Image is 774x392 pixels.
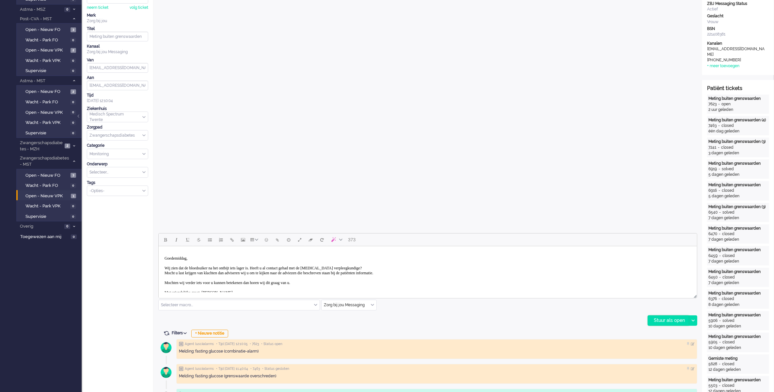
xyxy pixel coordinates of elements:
[25,193,69,199] span: Open - Nieuw VPK
[708,302,768,308] div: 8 dagen geleden
[20,234,69,240] span: Toegewezen aan mij
[722,188,734,193] div: closed
[19,172,81,179] a: Open - Nieuw FO 3
[71,48,76,53] span: 2
[238,234,249,245] button: Insert/edit image
[19,57,81,64] a: Wacht - Park VPK 0
[191,330,228,338] div: + Nieuwe notitie
[708,367,768,372] div: 12 dagen geleden
[708,193,768,199] div: 5 dagen geleden
[87,186,148,196] div: Select Tags
[216,342,247,346] span: • Tijd [DATE] 12:10:05
[708,312,768,318] div: Meting buiten grenswaarden
[717,101,721,107] div: -
[722,253,735,259] div: closed
[25,214,69,220] span: Supervisie
[722,318,735,324] div: solved
[87,93,148,104] div: [DATE] 12:10:04
[262,367,289,371] span: • Status gesloten
[261,234,272,245] button: Emoticons
[87,49,148,55] div: Zorg bij jou Messaging
[19,213,81,220] a: Supervisie 0
[70,204,76,209] span: 0
[179,349,695,354] div: Melding: fasting glucose (combinatie-alarm)
[722,231,735,237] div: closed
[3,3,536,56] body: Rich Text Area. Press ALT-0 for help.
[70,214,76,219] span: 0
[718,210,722,215] div: -
[718,275,722,280] div: -
[708,237,768,242] div: 7 dagen geleden
[708,123,717,128] div: 7463
[179,373,695,379] div: Melding: fasting glucose (grenswaarde overschreden)
[25,89,69,95] span: Open - Nieuw FO
[25,68,69,74] span: Supervisie
[19,202,81,209] a: Wacht - Park VPK 0
[25,203,69,209] span: Wacht - Park VPK
[708,291,768,296] div: Meting buiten grenswaarden
[718,318,722,324] div: -
[19,98,81,105] a: Wacht - Park FO 0
[708,259,768,264] div: 7 dagen geleden
[87,93,148,98] div: Tijd
[708,377,768,383] div: Meting buiten grenswaarden
[721,123,734,128] div: closed
[87,44,148,49] div: Kanaal
[722,339,735,345] div: closed
[717,166,722,172] div: -
[64,224,70,229] span: 0
[283,234,294,245] button: Delay message
[717,383,722,388] div: -
[708,161,768,166] div: Meting buiten grenswaarden
[19,67,81,74] a: Supervisie 0
[707,7,769,12] div: Actief
[70,120,76,125] span: 0
[708,182,768,188] div: Meting buiten grenswaarden
[182,234,193,245] button: Underline
[272,234,283,245] button: Add attachment
[71,173,76,178] span: 3
[717,188,722,193] div: -
[722,361,735,367] div: closed
[19,26,81,33] a: Open - Nieuw FO 3
[25,120,69,126] span: Wacht - Park VPK
[708,215,768,221] div: 7 dagen geleden
[722,166,734,172] div: solved
[19,233,82,240] a: Toegewezen aan mij 0
[71,234,77,239] span: 0
[216,367,248,371] span: • Tijd [DATE] 11:40:04
[708,280,768,286] div: 7 dagen geleden
[159,246,697,292] iframe: Rich Text Area
[158,339,174,356] img: avatar
[160,234,171,245] button: Bold
[708,383,717,388] div: 5503
[87,75,148,81] div: Aan
[185,342,214,346] span: Agent lusciialarms
[250,367,260,371] span: • 7463
[25,47,69,53] span: Open - Nieuw VPK
[249,234,261,245] button: Table
[708,361,717,367] div: 5628
[261,342,282,346] span: • Status open
[25,99,69,105] span: Wacht - Park FO
[716,145,721,150] div: -
[19,88,81,95] a: Open - Nieuw FO 2
[179,342,183,346] img: ic_note_grey.svg
[707,57,766,63] div: [PHONE_NUMBER]
[708,356,768,361] div: Gemiste meting
[6,10,532,49] p: Goedemiddag, Wij zien dat de bloedsuiker na het ontbijt iets lager is. Heeft u al contact gehad m...
[722,275,735,280] div: closed
[708,339,718,345] div: 5905
[19,155,70,167] span: Zwangerschapsdiabetes - MST
[708,107,768,113] div: 2 uur geleden
[707,13,769,19] div: Geslacht
[708,166,717,172] div: 6919
[215,234,227,245] button: Numbered list
[708,318,718,324] div: 5906
[70,183,76,188] span: 0
[348,237,355,242] span: 373
[70,58,76,63] span: 0
[193,234,204,245] button: Strikethrough
[19,16,70,22] span: Post-CVA - MST
[19,7,62,13] span: Astma - MSZ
